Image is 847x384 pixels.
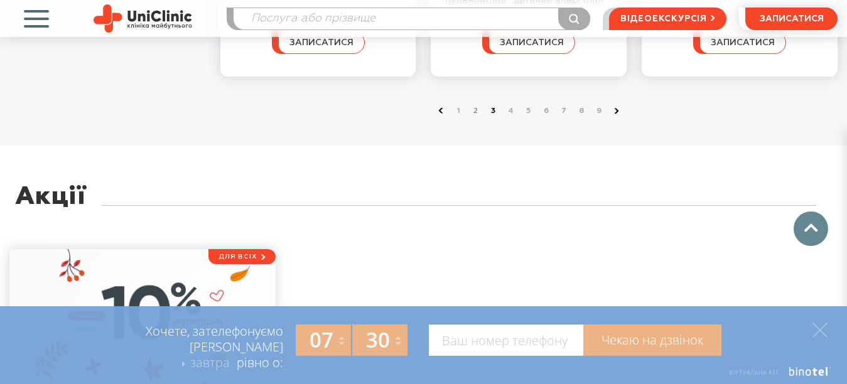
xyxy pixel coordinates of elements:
span: записатися [289,38,353,47]
input: Послуга або прізвище [234,8,590,29]
a: 9 [593,105,605,117]
a: 1 [452,105,465,117]
span: завтра [190,354,230,371]
span: Для всіх [218,252,257,260]
a: відеоекскурсія [609,8,726,30]
button: записатися [272,31,365,54]
span: записатися [760,14,824,23]
a: 3 [487,105,500,117]
input: Ваш номер телефону [429,324,583,356]
span: Віртуальна АТС [729,368,780,376]
a: Віртуальна АТС [715,367,831,384]
a: 5 [522,105,535,117]
button: записатися [745,8,838,30]
a: 8 [575,105,588,117]
a: 7 [558,105,570,117]
button: записатися [482,31,575,54]
div: Акції [15,183,86,230]
div: Хочете, зателефонуємо [PERSON_NAME] рівно о: [116,323,283,372]
span: 30 [366,326,390,354]
img: Uniclinic [94,4,192,33]
a: 4 [505,105,517,117]
span: відеоекскурсія [620,8,707,29]
span: записатися [711,38,775,47]
span: 07 [310,326,333,354]
a: Чекаю на дзвінок [583,324,721,356]
span: записатися [500,38,564,47]
a: 6 [540,105,553,117]
button: записатися [693,31,786,54]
